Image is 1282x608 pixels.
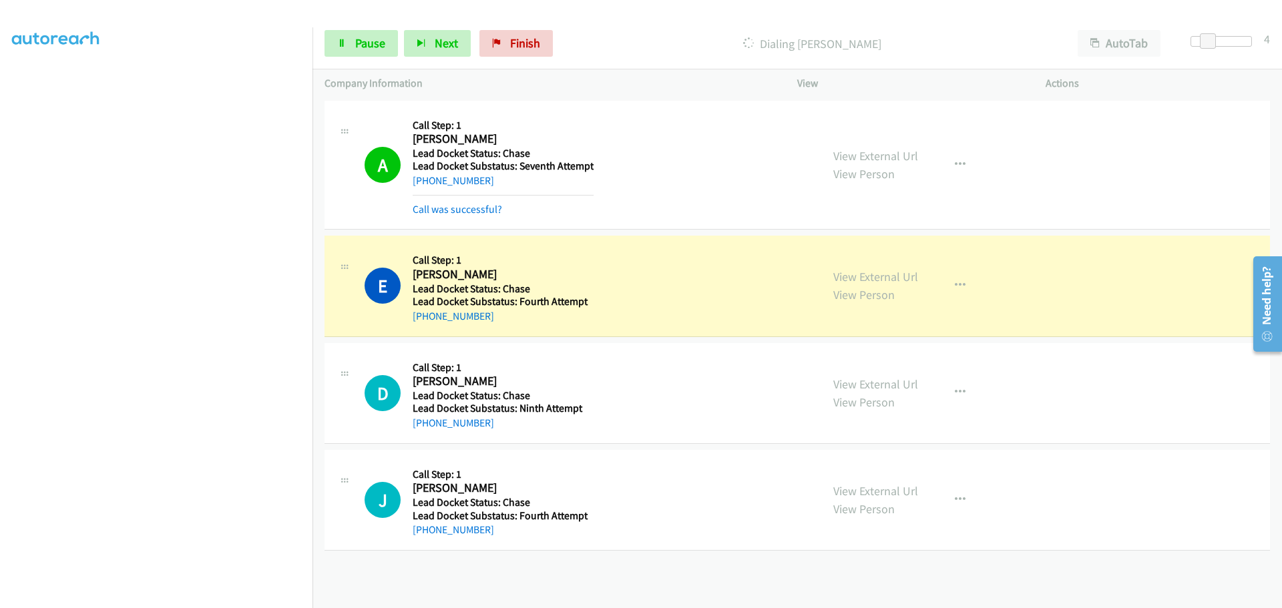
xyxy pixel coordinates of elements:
[1046,75,1270,91] p: Actions
[365,147,401,183] h1: A
[413,310,494,322] a: [PHONE_NUMBER]
[1243,251,1282,357] iframe: Resource Center
[413,203,502,216] a: Call was successful?
[365,268,401,304] h1: E
[413,496,590,509] h5: Lead Docket Status: Chase
[833,148,918,164] a: View External Url
[833,376,918,392] a: View External Url
[833,483,918,499] a: View External Url
[355,35,385,51] span: Pause
[833,287,895,302] a: View Person
[413,119,594,132] h5: Call Step: 1
[833,501,895,517] a: View Person
[413,295,590,308] h5: Lead Docket Substatus: Fourth Attempt
[413,523,494,536] a: [PHONE_NUMBER]
[571,35,1054,53] p: Dialing [PERSON_NAME]
[413,160,594,173] h5: Lead Docket Substatus: Seventh Attempt
[413,389,590,402] h5: Lead Docket Status: Chase
[1264,30,1270,48] div: 4
[510,35,540,51] span: Finish
[413,254,590,267] h5: Call Step: 1
[833,269,918,284] a: View External Url
[413,282,590,296] h5: Lead Docket Status: Chase
[413,374,590,389] h2: [PERSON_NAME]
[413,147,594,160] h5: Lead Docket Status: Chase
[325,75,773,91] p: Company Information
[1078,30,1160,57] button: AutoTab
[413,174,494,187] a: [PHONE_NUMBER]
[325,30,398,57] a: Pause
[365,375,401,411] h1: D
[365,482,401,518] div: The call is yet to be attempted
[435,35,458,51] span: Next
[413,468,590,481] h5: Call Step: 1
[413,416,494,429] a: [PHONE_NUMBER]
[833,394,895,410] a: View Person
[365,482,401,518] h1: J
[479,30,553,57] a: Finish
[413,402,590,415] h5: Lead Docket Substatus: Ninth Attempt
[833,166,895,182] a: View Person
[413,131,590,147] h2: [PERSON_NAME]
[413,361,590,374] h5: Call Step: 1
[413,267,590,282] h2: [PERSON_NAME]
[404,30,471,57] button: Next
[413,481,590,496] h2: [PERSON_NAME]
[413,509,590,523] h5: Lead Docket Substatus: Fourth Attempt
[797,75,1022,91] p: View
